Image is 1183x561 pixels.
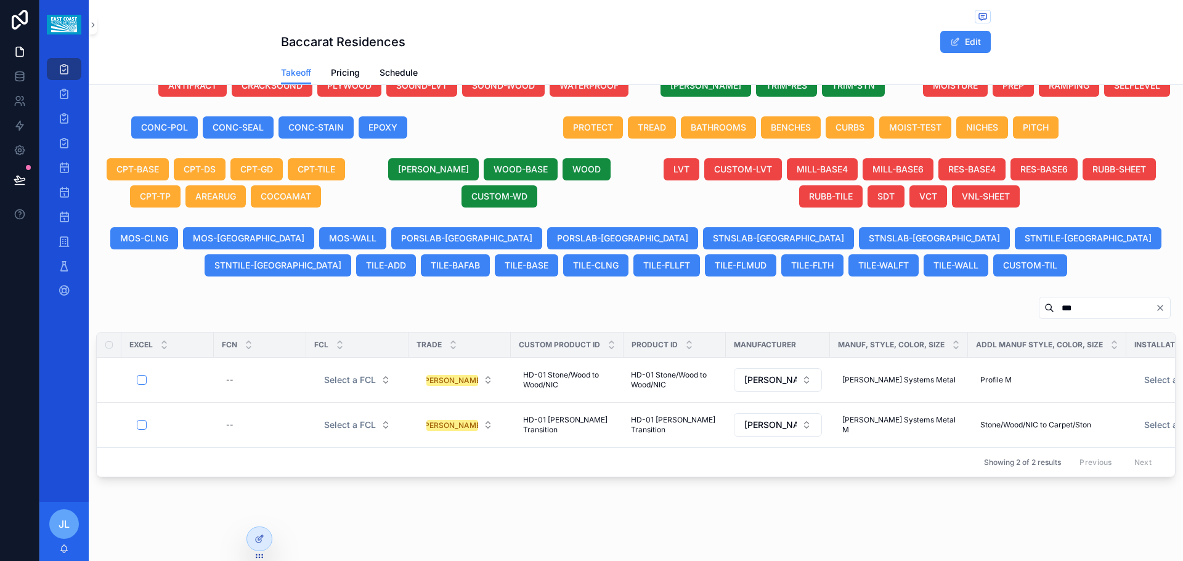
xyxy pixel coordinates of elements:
button: EPOXY [359,116,407,139]
span: Pricing [331,67,360,79]
button: Edit [940,31,991,53]
button: LVT [664,158,699,180]
button: TILE-FLMUD [705,254,776,276]
span: CPT-TP [140,190,171,203]
a: HD-01 [PERSON_NAME] Transition [518,410,616,440]
span: RUBB-SHEET [1092,163,1146,176]
button: CUSTOM-WD [461,185,537,208]
a: Select Button [314,413,401,437]
span: Manuf, Style, Color, Size [838,340,945,350]
img: App logo [47,15,81,34]
span: CRACKSOUND [242,79,303,92]
button: CURBS [826,116,874,139]
a: Profile M [975,370,1119,390]
button: TILE-CLNG [563,254,628,276]
span: CONC-POL [141,121,188,134]
button: TRIM-STN [822,75,885,97]
span: Custom Product ID [519,340,600,350]
button: SELFLEVEL [1104,75,1170,97]
button: MOS-CLNG [110,227,178,249]
button: MOS-WALL [319,227,386,249]
span: TILE-WALFT [858,259,909,272]
span: [PERSON_NAME] Systems Metal [842,375,956,385]
a: Select Button [733,368,823,392]
button: CONC-STAIN [278,116,354,139]
span: Stone/Wood/NIC to Carpet/Ston [980,420,1091,430]
span: TRIM-STN [832,79,875,92]
span: PLYWOOD [327,79,372,92]
button: PORSLAB-[GEOGRAPHIC_DATA] [391,227,542,249]
span: SELFLEVEL [1114,79,1160,92]
button: Select Button [314,369,400,391]
span: Select a FCL [324,419,376,431]
button: CPT-GD [230,158,283,180]
a: Select Button [416,368,503,392]
span: [PERSON_NAME] [398,163,469,176]
span: MOIST-TEST [889,121,941,134]
button: Select Button [734,413,822,437]
span: CPT-DS [184,163,216,176]
span: MOS-CLNG [120,232,168,244]
span: MOS-WALL [329,232,376,244]
span: LVT [673,163,689,176]
span: FCL [314,340,328,350]
span: CPT-TILE [298,163,335,176]
a: HD-01 Stone/Wood to Wood/NIC [518,365,616,395]
span: RES-BASE4 [948,163,996,176]
button: CONC-SEAL [203,116,274,139]
button: VCT [909,185,947,208]
span: Product ID [632,340,678,350]
span: COCOAMAT [261,190,311,203]
a: [PERSON_NAME] Systems Metal [837,370,961,390]
a: HD-01 [PERSON_NAME] Transition [631,415,718,435]
span: PORSLAB-[GEOGRAPHIC_DATA] [557,232,688,244]
button: CRACKSOUND [232,75,312,97]
span: STNTILE-[GEOGRAPHIC_DATA] [1025,232,1152,244]
span: PROTECT [573,121,613,134]
span: Showing 2 of 2 results [984,458,1061,467]
a: HD-01 Stone/Wood to Wood/NIC [631,370,718,390]
span: [PERSON_NAME] [670,79,741,92]
button: TILE-WALFT [848,254,919,276]
span: VNL-SHEET [962,190,1010,203]
a: Stone/Wood/NIC to Carpet/Ston [975,415,1119,435]
span: TILE-WALL [933,259,978,272]
button: SDT [868,185,905,208]
button: MOIST-TEST [879,116,951,139]
button: STNSLAB-[GEOGRAPHIC_DATA] [703,227,854,249]
span: CONC-STAIN [288,121,344,134]
a: Schedule [380,62,418,86]
button: PROTECT [563,116,623,139]
span: FCN [222,340,237,350]
button: MOS-[GEOGRAPHIC_DATA] [183,227,314,249]
span: TILE-BASE [505,259,548,272]
span: NICHES [966,121,998,134]
a: Select Button [314,368,401,392]
button: STNSLAB-[GEOGRAPHIC_DATA] [859,227,1010,249]
button: STNTILE-[GEOGRAPHIC_DATA] [1015,227,1161,249]
button: PREP [993,75,1034,97]
button: STNTILE-[GEOGRAPHIC_DATA] [205,254,351,276]
button: MILL-BASE6 [863,158,933,180]
button: SOUND-WOOD [462,75,545,97]
a: -- [221,370,299,390]
span: SOUND-LVT [396,79,447,92]
div: [PERSON_NAME] [422,375,483,386]
button: AREARUG [185,185,246,208]
button: CPT-TILE [288,158,345,180]
button: RUBB-SHEET [1083,158,1156,180]
button: MOISTURE [923,75,988,97]
button: PLYWOOD [317,75,381,97]
button: Select Button [417,369,503,391]
span: BATHROOMS [691,121,746,134]
span: MILL-BASE4 [797,163,848,176]
h1: Baccarat Residences [281,33,405,50]
span: [PERSON_NAME] Systems [744,419,797,431]
span: TILE-BAFAB [431,259,480,272]
a: Takeoff [281,62,311,85]
span: VCT [919,190,937,203]
span: RAMPING [1049,79,1089,92]
div: scrollable content [39,49,89,318]
button: ANTIFRACT [158,75,227,97]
